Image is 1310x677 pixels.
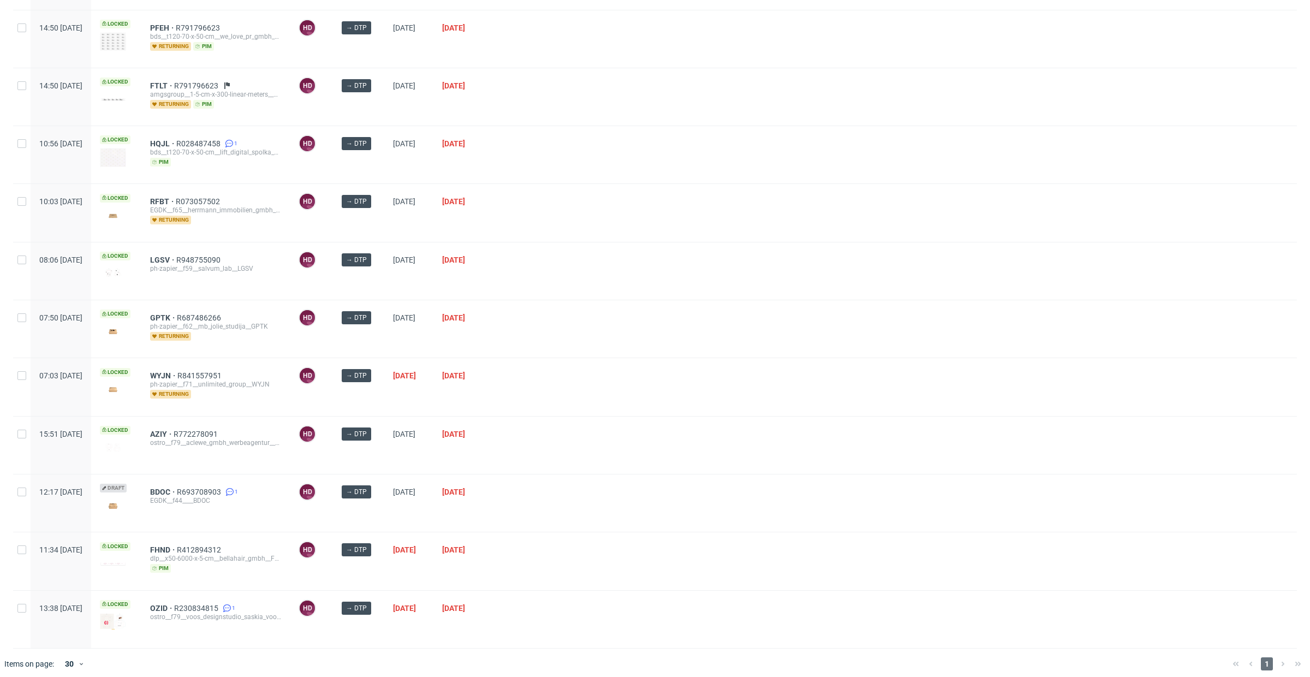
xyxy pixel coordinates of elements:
span: 07:50 [DATE] [39,313,82,322]
span: pim [193,100,214,109]
a: LGSV [150,256,176,264]
span: Locked [100,20,130,28]
span: [DATE] [442,313,465,322]
span: [DATE] [393,488,415,496]
span: Locked [100,135,130,144]
span: [DATE] [393,256,415,264]
a: 1 [223,488,238,496]
span: → DTP [346,81,367,91]
span: [DATE] [442,23,465,32]
img: version_two_editor_design [100,498,126,513]
span: [DATE] [442,256,465,264]
span: → DTP [346,139,367,149]
span: returning [150,332,191,341]
span: Locked [100,426,130,435]
a: FTLT [150,81,174,90]
figcaption: HD [300,310,315,325]
div: ph-zapier__f59__salvum_lab__LGSV [150,264,281,273]
span: returning [150,42,191,51]
span: returning [150,216,191,224]
span: 10:56 [DATE] [39,139,82,148]
span: [DATE] [442,545,465,554]
span: → DTP [346,603,367,613]
div: 30 [58,656,78,672]
a: R230834815 [174,604,221,613]
a: R028487458 [176,139,223,148]
a: R948755090 [176,256,223,264]
a: HQJL [150,139,176,148]
img: version_two_editor_design.png [100,614,126,630]
span: [DATE] [393,197,415,206]
span: AZIY [150,430,174,438]
div: ostro__f79__voos_designstudio_saskia_voos__OZID [150,613,281,621]
span: [DATE] [393,139,415,148]
span: → DTP [346,429,367,439]
span: RFBT [150,197,176,206]
figcaption: HD [300,194,315,209]
span: [DATE] [393,604,416,613]
span: R073057502 [176,197,222,206]
span: Locked [100,310,130,318]
span: → DTP [346,255,367,265]
span: Locked [100,600,130,609]
img: version_two_editor_design.png [100,269,126,278]
img: version_two_editor_design [100,324,126,339]
span: → DTP [346,23,367,33]
span: [DATE] [442,81,465,90]
img: version_two_editor_design [100,32,126,51]
a: 1 [223,139,237,148]
img: version_two_editor_design [100,98,126,101]
img: version_two_editor_design.png [100,443,126,452]
span: → DTP [346,545,367,555]
span: 1 [232,604,235,613]
span: 12:17 [DATE] [39,488,82,496]
span: [DATE] [393,313,415,322]
span: Locked [100,368,130,377]
figcaption: HD [300,484,315,500]
a: R412894312 [177,545,223,554]
span: [DATE] [442,604,465,613]
span: returning [150,390,191,399]
span: [DATE] [442,371,465,380]
a: GPTK [150,313,177,322]
span: [DATE] [442,139,465,148]
div: bds__t120-70-x-50-cm__we_love_pr_gmbh__PFEH [150,32,281,41]
img: version_two_editor_design [100,148,126,167]
span: BDOC [150,488,177,496]
span: OZID [150,604,174,613]
figcaption: HD [300,426,315,442]
figcaption: HD [300,368,315,383]
span: 15:51 [DATE] [39,430,82,438]
span: 10:03 [DATE] [39,197,82,206]
a: R791796623 [174,81,221,90]
div: ostro__f79__aclewe_gmbh_werbeagentur__AZIY [150,438,281,447]
span: pim [150,564,171,573]
span: Locked [100,542,130,551]
a: R841557951 [177,371,224,380]
figcaption: HD [300,136,315,151]
a: FHND [150,545,177,554]
span: → DTP [346,197,367,206]
span: 14:50 [DATE] [39,23,82,32]
div: ph-zapier__f62__mb_jolie_studija__GPTK [150,322,281,331]
span: Locked [100,194,130,203]
span: [DATE] [442,430,465,438]
a: R693708903 [177,488,223,496]
span: [DATE] [442,488,465,496]
a: R791796623 [176,23,222,32]
a: R772278091 [174,430,220,438]
img: version_two_editor_design [100,382,126,397]
img: version_two_editor_design.png [100,208,126,223]
span: [DATE] [393,371,416,380]
span: 1 [235,488,238,496]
